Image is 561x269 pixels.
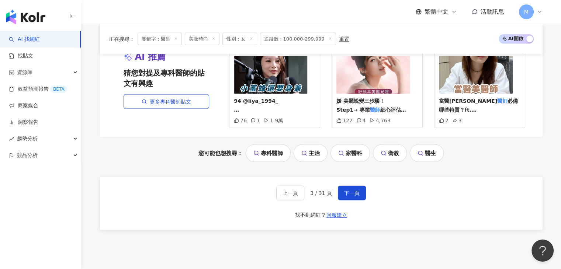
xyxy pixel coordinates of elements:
iframe: Help Scout Beacon - Open [531,240,554,262]
span: 3 / 31 頁 [310,190,332,196]
a: 更多專科醫師貼文 [124,94,209,109]
div: 2 [439,118,449,123]
span: 回報建立 [326,212,347,218]
span: 關鍵字：醫師 [138,32,182,45]
div: 122 [336,118,353,123]
a: 效益預測報告BETA [9,85,67,93]
div: 76 [234,118,247,123]
div: 4 [356,118,366,123]
div: 4,763 [370,118,391,123]
span: 正在搜尋 ： [109,36,135,42]
div: 找不到網紅？ [295,212,326,219]
button: 下一頁 [338,186,366,200]
span: 當醫[PERSON_NAME] [439,98,497,104]
span: 競品分析 [17,147,38,164]
a: searchAI 找網紅 [9,36,40,43]
div: 重置 [339,36,349,42]
a: 商案媒合 [9,102,38,109]
div: 您可能也想搜尋： [100,144,543,162]
a: 主治 [294,144,328,162]
div: 3 [452,118,462,123]
a: 專科醫師 [246,144,291,162]
div: 1.9萬 [264,118,283,123]
a: 洞察報告 [9,119,38,126]
span: 94 @liya_1994_ 雙人[PERSON_NAME] [234,98,292,122]
mark: 醫師 [370,107,380,113]
a: 衛教 [373,144,407,162]
button: 上一頁 [276,186,304,200]
span: AI 推薦 [135,51,166,63]
img: logo [6,10,45,24]
button: 回報建立 [326,209,347,221]
span: 追蹤數：100,000-299,999 [260,32,336,45]
span: 上一頁 [283,190,298,196]
span: 資源庫 [17,64,32,81]
span: 活動訊息 [481,8,504,15]
a: 醫生 [410,144,444,162]
div: 1 [250,118,260,123]
span: rise [9,136,14,142]
span: 美妝時尚 [185,32,219,45]
span: 下一頁 [344,190,360,196]
span: 性別：女 [222,32,257,45]
a: 找貼文 [9,52,33,60]
span: 猜您對提及專科醫師的貼文有興趣 [124,68,209,88]
a: 家醫科 [330,144,370,162]
mark: 醫師 [497,98,508,104]
span: M [524,8,528,16]
span: 繁體中文 [425,8,448,16]
span: 趨勢分析 [17,130,38,147]
span: 媛 美麗蛻變三步驟！ Step1➞ 專業 [336,98,385,113]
